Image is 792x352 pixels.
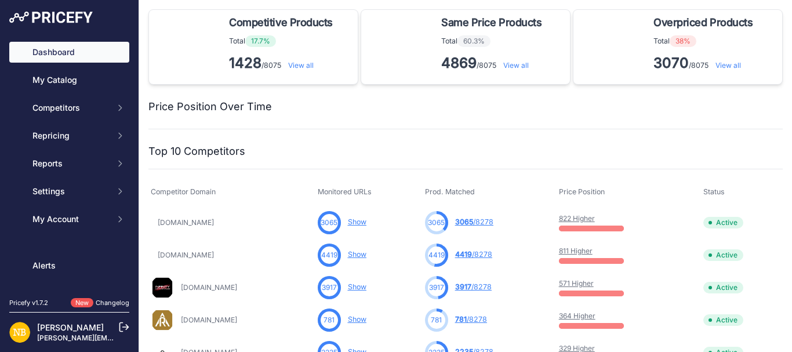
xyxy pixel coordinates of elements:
a: Show [348,250,366,259]
span: 17.7% [245,35,276,47]
h2: Top 10 Competitors [148,143,245,159]
a: 4419/8278 [455,250,492,259]
a: [DOMAIN_NAME] [181,283,237,292]
span: Reports [32,158,108,169]
nav: Sidebar [9,42,129,320]
span: 781 [455,315,467,324]
span: Active [703,217,743,228]
span: Repricing [32,130,108,141]
a: Show [348,282,366,291]
span: Prod. Matched [425,187,475,196]
a: 822 Higher [559,214,595,223]
span: 4419 [455,250,472,259]
span: Settings [32,186,108,197]
a: [DOMAIN_NAME] [181,315,237,324]
span: 3065 [321,217,337,228]
span: Competitor Domain [151,187,216,196]
a: View all [288,61,314,70]
a: 811 Higher [559,246,593,255]
img: Pricefy Logo [9,12,93,23]
p: Total [441,35,546,47]
a: View all [715,61,741,70]
p: /8075 [229,54,337,72]
a: [DOMAIN_NAME] [158,218,214,227]
p: Total [229,35,337,47]
span: 38% [670,35,696,47]
span: 3917 [322,282,337,293]
span: 3917 [455,282,471,291]
span: New [71,298,93,308]
a: Show [348,217,366,226]
button: Settings [9,181,129,202]
a: [PERSON_NAME] [37,322,104,332]
a: 3917/8278 [455,282,492,291]
span: Competitors [32,102,108,114]
span: 3065 [455,217,473,226]
a: Alerts [9,255,129,276]
p: /8075 [653,54,757,72]
span: Price Position [559,187,605,196]
span: Competitive Products [229,14,333,31]
button: Repricing [9,125,129,146]
a: 3065/8278 [455,217,493,226]
span: 4419 [428,250,445,260]
span: Monitored URLs [318,187,372,196]
a: 571 Higher [559,279,594,288]
a: Show [348,315,366,324]
span: 3065 [428,217,445,228]
span: Overpriced Products [653,14,753,31]
strong: 4869 [441,55,477,71]
p: Total [653,35,757,47]
span: 60.3% [457,35,491,47]
strong: 3070 [653,55,689,71]
p: /8075 [441,54,546,72]
a: [PERSON_NAME][EMAIL_ADDRESS][DOMAIN_NAME] [37,333,216,342]
span: 4419 [321,250,337,260]
span: Active [703,314,743,326]
a: 364 Higher [559,311,595,320]
span: Status [703,187,725,196]
button: Reports [9,153,129,174]
span: Active [703,282,743,293]
span: 781 [431,315,442,325]
span: 781 [324,315,335,325]
div: Pricefy v1.7.2 [9,298,48,308]
a: 781/8278 [455,315,487,324]
span: Active [703,249,743,261]
span: My Account [32,213,108,225]
strong: 1428 [229,55,261,71]
span: 3917 [429,282,444,293]
a: Changelog [96,299,129,307]
a: View all [503,61,529,70]
span: Same Price Products [441,14,542,31]
button: My Account [9,209,129,230]
button: Competitors [9,97,129,118]
h2: Price Position Over Time [148,99,272,115]
a: [DOMAIN_NAME] [158,251,214,259]
a: Dashboard [9,42,129,63]
a: My Catalog [9,70,129,90]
